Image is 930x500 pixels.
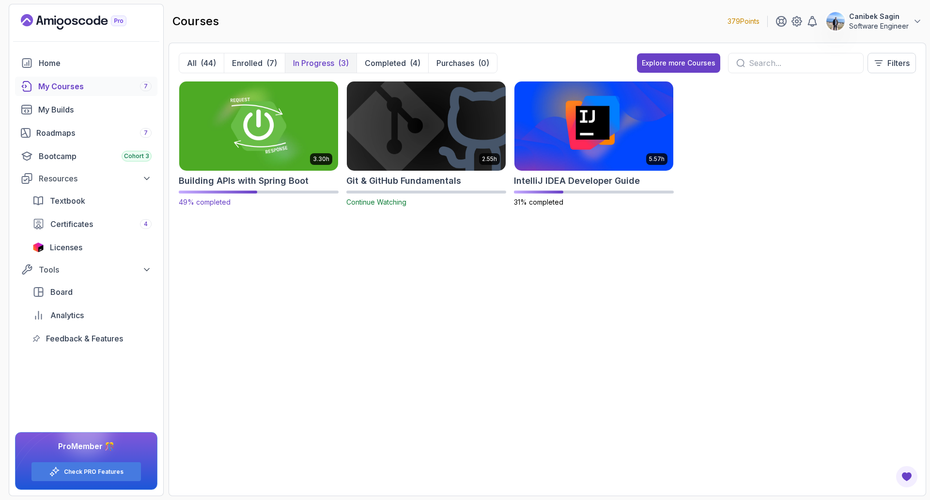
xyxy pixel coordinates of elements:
[15,261,157,278] button: Tools
[482,155,497,163] p: 2.55h
[201,57,216,69] div: (44)
[478,57,489,69] div: (0)
[27,238,157,257] a: licenses
[293,57,334,69] p: In Progress
[428,53,497,73] button: Purchases(0)
[39,150,152,162] div: Bootcamp
[365,57,406,69] p: Completed
[346,198,406,206] span: Continue Watching
[410,57,420,69] div: (4)
[144,129,148,137] span: 7
[27,329,157,348] a: feedback
[38,104,152,115] div: My Builds
[175,79,342,173] img: Building APIs with Spring Boot card
[15,146,157,166] a: bootcamp
[50,195,85,207] span: Textbook
[15,100,157,119] a: builds
[187,57,197,69] p: All
[15,53,157,73] a: home
[179,53,224,73] button: All(44)
[826,12,922,31] button: user profile imageCanibek SaginSoftware Engineer
[64,468,124,476] a: Check PRO Features
[31,462,141,482] button: Check PRO Features
[868,53,916,73] button: Filters
[224,53,285,73] button: Enrolled(7)
[887,57,910,69] p: Filters
[346,81,506,207] a: Git & GitHub Fundamentals card2.55hGit & GitHub FundamentalsContinue Watching
[15,123,157,143] a: roadmaps
[39,57,152,69] div: Home
[27,214,157,234] a: certificates
[826,12,845,31] img: user profile image
[642,58,715,68] div: Explore more Courses
[50,286,73,298] span: Board
[27,306,157,325] a: analytics
[514,198,563,206] span: 31% completed
[649,155,665,163] p: 5.57h
[436,57,474,69] p: Purchases
[15,77,157,96] a: courses
[38,81,152,92] div: My Courses
[849,12,909,21] p: Canibek Sagin
[39,173,152,184] div: Resources
[313,155,329,163] p: 3.30h
[514,81,673,171] img: IntelliJ IDEA Developer Guide card
[338,57,349,69] div: (3)
[27,191,157,210] a: textbook
[285,53,356,73] button: In Progress(3)
[124,152,149,160] span: Cohort 3
[356,53,428,73] button: Completed(4)
[39,264,152,275] div: Tools
[50,218,93,230] span: Certificates
[50,309,84,321] span: Analytics
[50,242,82,253] span: Licenses
[347,81,506,171] img: Git & GitHub Fundamentals card
[849,21,909,31] p: Software Engineer
[27,282,157,302] a: board
[32,242,44,252] img: jetbrains icon
[179,81,339,207] a: Building APIs with Spring Boot card3.30hBuilding APIs with Spring Boot49% completed
[346,174,461,188] h2: Git & GitHub Fundamentals
[15,170,157,187] button: Resources
[21,14,149,30] a: Landing page
[144,220,148,228] span: 4
[179,198,231,206] span: 49% completed
[514,174,640,188] h2: IntelliJ IDEA Developer Guide
[179,174,309,188] h2: Building APIs with Spring Boot
[46,333,123,344] span: Feedback & Features
[749,57,855,69] input: Search...
[232,57,263,69] p: Enrolled
[728,16,759,26] p: 379 Points
[895,465,918,488] button: Open Feedback Button
[266,57,277,69] div: (7)
[172,14,219,29] h2: courses
[36,127,152,139] div: Roadmaps
[514,81,674,207] a: IntelliJ IDEA Developer Guide card5.57hIntelliJ IDEA Developer Guide31% completed
[144,82,148,90] span: 7
[637,53,720,73] button: Explore more Courses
